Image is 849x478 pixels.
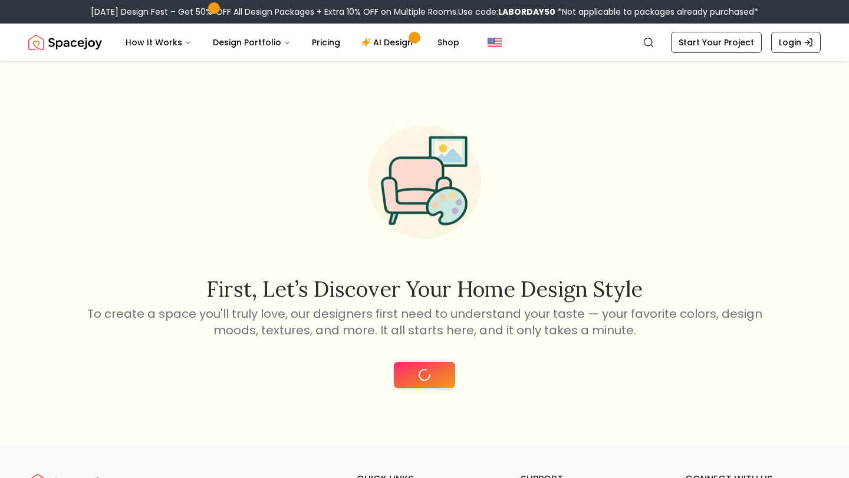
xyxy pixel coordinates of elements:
div: [DATE] Design Fest – Get 50% OFF All Design Packages + Extra 10% OFF on Multiple Rooms. [91,6,758,18]
a: Login [771,32,821,53]
img: Start Style Quiz Illustration [349,107,500,258]
a: Start Your Project [671,32,762,53]
b: LABORDAY50 [498,6,555,18]
a: AI Design [352,31,426,54]
nav: Main [116,31,469,54]
button: Design Portfolio [203,31,300,54]
a: Pricing [302,31,350,54]
p: To create a space you'll truly love, our designers first need to understand your taste — your fav... [85,306,764,338]
button: How It Works [116,31,201,54]
img: United States [488,35,502,49]
span: Use code: [458,6,555,18]
a: Shop [428,31,469,54]
a: Spacejoy [28,31,102,54]
span: *Not applicable to packages already purchased* [555,6,758,18]
h2: First, let’s discover your home design style [85,277,764,301]
nav: Global [28,24,821,61]
img: Spacejoy Logo [28,31,102,54]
